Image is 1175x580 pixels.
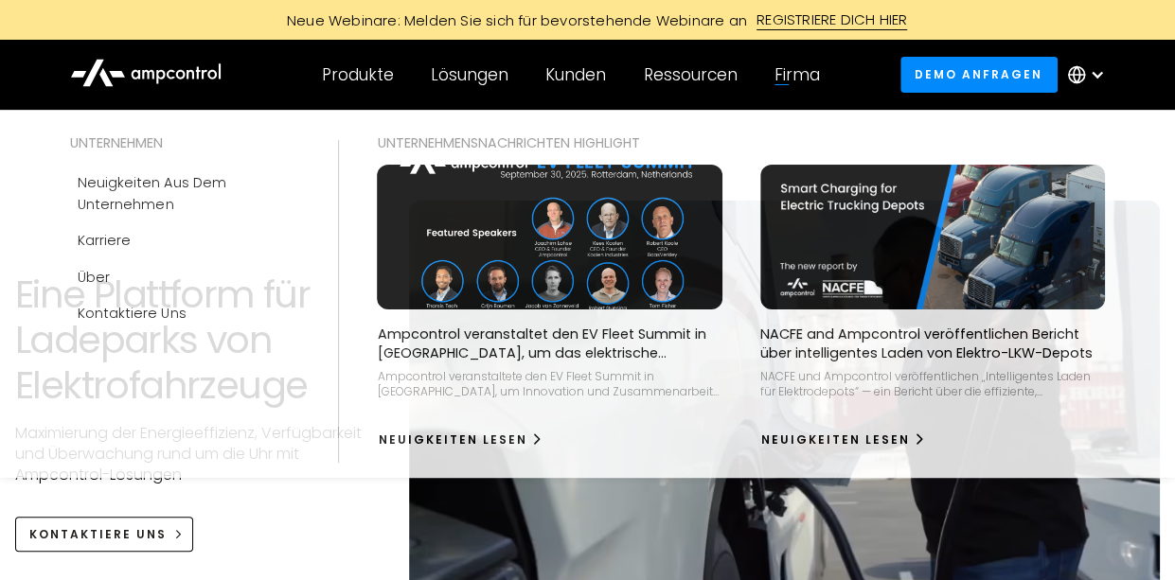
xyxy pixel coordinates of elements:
[774,64,820,85] div: Firma
[70,165,300,222] a: Neuigkeiten aus dem Unternehmen
[322,64,394,85] div: Produkte
[643,64,737,85] div: Ressourcen
[377,425,543,455] a: Neuigkeiten lesen
[70,222,300,258] a: Karriere
[377,325,721,362] p: Ampcontrol veranstaltet den EV Fleet Summit in [GEOGRAPHIC_DATA], um das elektrische Flottenmanag...
[431,64,508,85] div: Lösungen
[70,132,300,153] div: UNTERNEHMEN
[70,259,300,295] a: Über
[760,425,927,455] a: Neuigkeiten lesen
[760,325,1105,362] p: NACFE and Ampcontrol veröffentlichen Bericht über intelligentes Laden von Elektro-LKW-Depots
[78,172,293,215] div: Neuigkeiten aus dem Unternehmen
[15,517,193,552] a: KONTAKTIERE UNS
[78,303,186,324] div: Kontaktiere uns
[70,295,300,331] a: Kontaktiere uns
[78,230,131,251] div: Karriere
[377,369,721,398] div: Ampcontrol veranstaltete den EV Fleet Summit in [GEOGRAPHIC_DATA], um Innovation und Zusammenarbe...
[29,526,167,543] div: KONTAKTIERE UNS
[78,267,110,288] div: Über
[900,57,1058,92] a: Demo anfragen
[760,369,1105,398] div: NACFE und Ampcontrol veröffentlichen „Intelligentes Laden für Elektrodepots“ — ein Bericht über d...
[757,9,907,30] div: REGISTRIERE DICH HIER
[162,9,1014,30] a: Neue Webinare: Melden Sie sich für bevorstehende Webinare anREGISTRIERE DICH HIER
[545,64,606,85] div: Kunden
[761,431,910,448] div: Neuigkeiten lesen
[378,431,526,448] div: Neuigkeiten lesen
[268,10,757,30] div: Neue Webinare: Melden Sie sich für bevorstehende Webinare an
[377,132,1104,153] div: UNTERNEHMENSNACHRICHTEN Highlight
